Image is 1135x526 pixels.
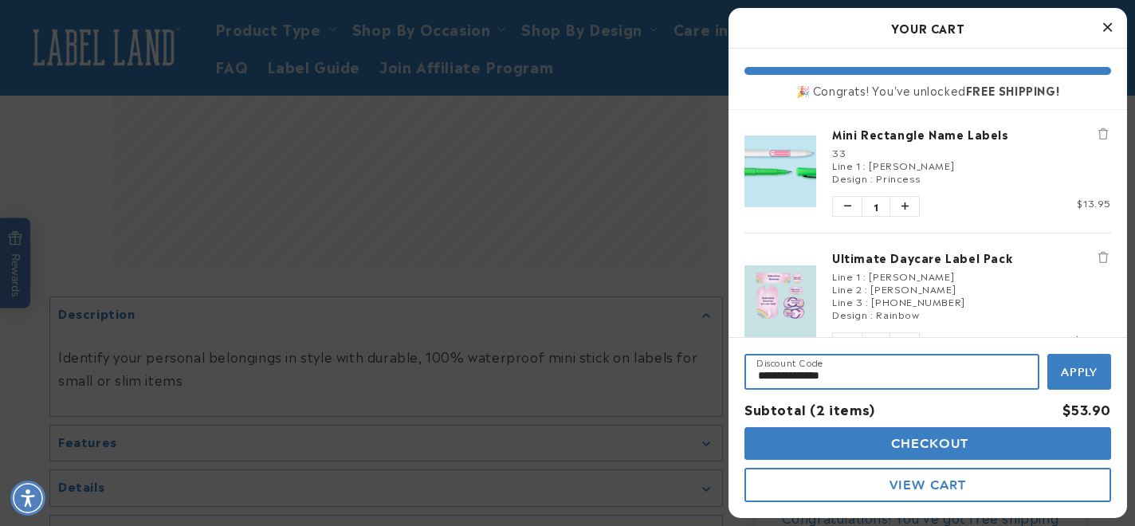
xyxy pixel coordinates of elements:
[876,171,920,185] span: Princess
[869,269,954,283] span: [PERSON_NAME]
[833,197,862,216] button: Decrease quantity of Mini Rectangle Name Labels
[744,427,1111,460] button: Checkout
[744,83,1111,97] div: 🎉 Congrats! You've unlocked
[1047,354,1111,390] button: Apply
[862,197,890,216] span: 1
[832,307,868,321] span: Design
[1061,365,1098,379] span: Apply
[832,249,1111,265] a: Ultimate Daycare Label Pack
[871,294,964,308] span: [PHONE_NUMBER]
[8,6,138,47] button: Open gorgias live chat
[832,126,1111,142] a: Mini Rectangle Name Labels
[1074,332,1111,346] span: $39.95
[862,333,890,352] span: 1
[52,18,120,34] h1: Chat with us
[744,110,1111,233] li: product
[887,436,969,451] span: Checkout
[890,477,966,493] span: View Cart
[744,265,816,337] img: White design multi-purpose stick on daycare name labels pack
[744,468,1111,502] button: View Cart
[870,307,874,321] span: :
[870,281,956,296] span: [PERSON_NAME]
[832,171,868,185] span: Design
[863,269,866,283] span: :
[832,146,1111,159] div: 33
[1095,16,1119,40] button: Close Cart
[10,481,45,516] div: Accessibility Menu
[744,354,1039,390] input: Input Discount
[866,294,869,308] span: :
[1095,249,1111,265] button: Remove Ultimate Daycare Label Pack
[869,158,954,172] span: [PERSON_NAME]
[744,233,1111,369] li: product
[744,16,1111,40] h2: Your Cart
[833,333,862,352] button: Decrease quantity of Ultimate Daycare Label Pack
[1095,126,1111,142] button: Remove Mini Rectangle Name Labels
[1062,398,1111,421] div: $53.90
[744,135,816,207] img: Mini Rectangle Name Labels - Label Land
[1077,195,1111,210] span: $13.95
[832,294,863,308] span: Line 3
[832,158,861,172] span: Line 1
[890,197,919,216] button: Increase quantity of Mini Rectangle Name Labels
[744,399,875,418] span: Subtotal (2 items)
[966,81,1059,98] b: FREE SHIPPING!
[870,171,874,185] span: :
[832,269,861,283] span: Line 1
[865,281,868,296] span: :
[876,307,919,321] span: Rainbow
[832,281,862,296] span: Line 2
[863,158,866,172] span: :
[890,333,919,352] button: Increase quantity of Ultimate Daycare Label Pack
